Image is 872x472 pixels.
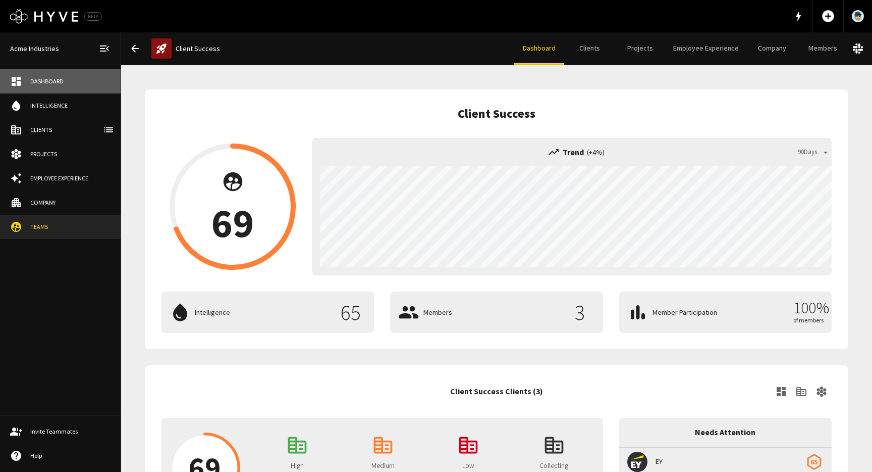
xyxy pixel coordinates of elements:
[615,32,665,65] a: Projects
[149,35,224,62] a: Client Success
[548,146,560,158] span: trending_up
[30,101,111,110] div: Intelligence
[30,77,111,86] div: Dashboard
[170,144,296,270] button: 69
[852,10,864,22] img: User Avatar
[30,222,111,231] div: Teams
[627,452,647,472] img: ey.com
[811,382,832,402] a: View Client Projects
[336,302,366,323] p: 65
[161,292,374,333] button: Intelligence65
[423,307,560,318] p: Members
[98,120,119,140] button: client-list
[817,5,839,27] button: Add
[771,382,791,402] a: View Client Dashboard
[30,427,111,436] div: Invite Teammates
[563,146,584,158] p: Trend
[371,460,395,471] p: Medium
[6,39,63,58] a: Acme Industries
[810,456,817,467] p: 65
[805,452,824,471] div: Medium
[514,32,848,65] div: client navigation tabs
[30,174,111,183] div: Employee Experience
[564,32,615,65] a: Clients
[84,12,102,21] div: BETA
[797,32,848,65] a: Members
[791,382,811,402] a: View Clients
[195,307,332,318] p: Intelligence
[30,198,111,207] div: Company
[514,32,564,65] a: Dashboard
[450,385,543,398] h6: Client Success Clients (3)
[565,302,595,323] p: 3
[587,147,605,158] p: ( + 4 %)
[747,32,797,65] a: Company
[30,150,111,159] div: Projects
[795,145,832,160] button: 90Days
[30,125,111,134] div: Clients
[821,9,835,23] span: add_circle
[848,38,868,59] button: Slack
[211,203,254,243] p: 69
[155,42,168,55] span: rocket_launch
[390,292,603,333] a: Members3
[10,100,22,112] span: water_drop
[170,302,191,323] span: water_drop
[695,426,755,439] h6: Needs Attention
[458,106,535,122] h5: Client Success
[30,451,111,460] div: Help
[665,32,747,65] a: Employee Experience
[821,148,830,157] span: arrow_drop_down
[656,456,807,467] span: EY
